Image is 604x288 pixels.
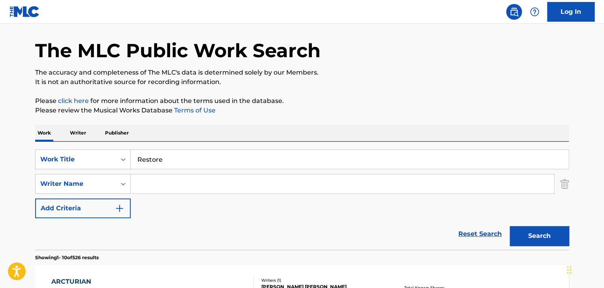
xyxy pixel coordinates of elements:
[58,97,89,105] a: click here
[51,277,124,286] div: ARCTURIAN
[506,4,522,20] a: Public Search
[35,254,99,261] p: Showing 1 - 10 of 526 results
[40,179,111,189] div: Writer Name
[40,155,111,164] div: Work Title
[567,258,572,282] div: Drag
[35,96,569,106] p: Please for more information about the terms used in the database.
[530,7,539,17] img: help
[173,107,216,114] a: Terms of Use
[115,204,124,213] img: 9d2ae6d4665cec9f34b9.svg
[527,4,542,20] div: Help
[35,68,569,77] p: The accuracy and completeness of The MLC's data is determined solely by our Members.
[35,106,569,115] p: Please review the Musical Works Database
[565,250,604,288] iframe: Chat Widget
[261,277,381,283] div: Writers ( 1 )
[547,2,595,22] a: Log In
[510,226,569,246] button: Search
[454,225,506,243] a: Reset Search
[35,77,569,87] p: It is not an authoritative source for recording information.
[35,198,131,218] button: Add Criteria
[103,125,131,141] p: Publisher
[9,6,40,17] img: MLC Logo
[35,125,53,141] p: Work
[68,125,88,141] p: Writer
[35,150,569,250] form: Search Form
[560,174,569,194] img: Delete Criterion
[509,7,519,17] img: search
[35,39,321,62] h1: The MLC Public Work Search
